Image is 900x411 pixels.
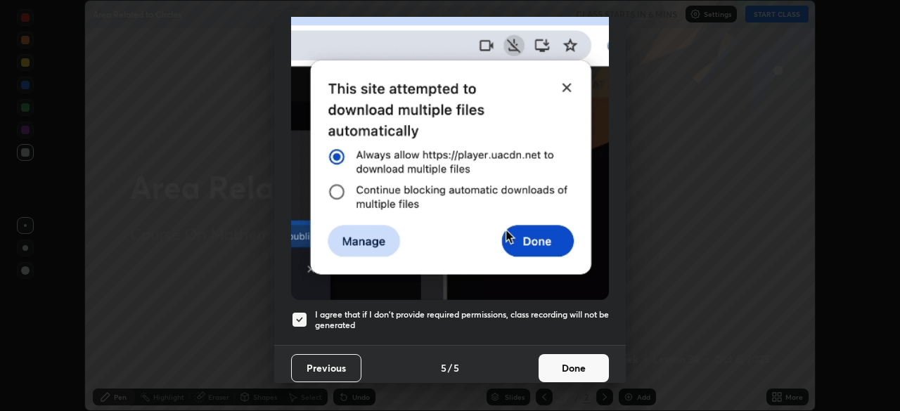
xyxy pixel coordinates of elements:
button: Done [539,354,609,382]
h5: I agree that if I don't provide required permissions, class recording will not be generated [315,309,609,331]
button: Previous [291,354,361,382]
h4: 5 [441,360,446,375]
h4: / [448,360,452,375]
h4: 5 [454,360,459,375]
